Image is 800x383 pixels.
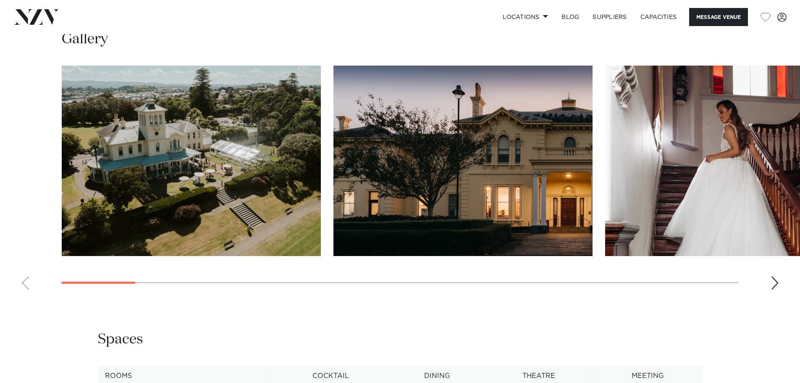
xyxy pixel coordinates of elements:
h2: Gallery [62,30,108,49]
swiper-slide: 2 / 23 [333,66,593,256]
a: BLOG [555,8,586,26]
img: nzv-logo.png [13,9,59,24]
a: Capacities [634,8,684,26]
swiper-slide: 1 / 23 [62,66,321,256]
a: Locations [496,8,555,26]
button: Message Venue [689,8,748,26]
a: SUPPLIERS [586,8,633,26]
h2: Spaces [98,330,143,349]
